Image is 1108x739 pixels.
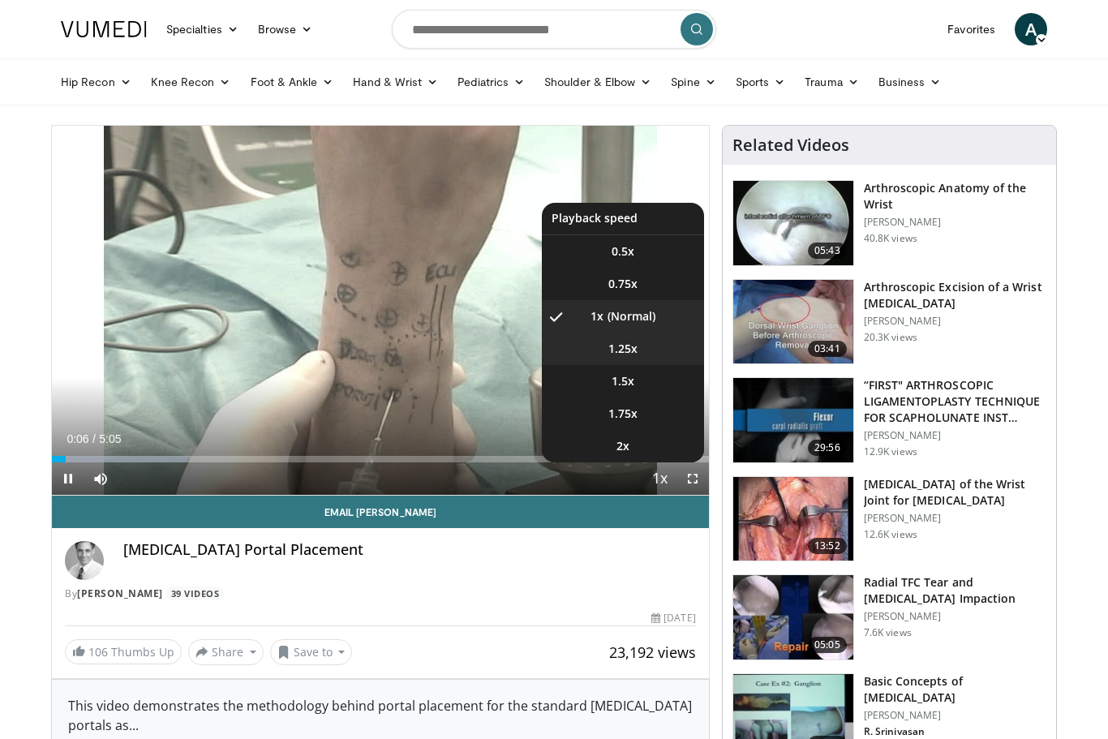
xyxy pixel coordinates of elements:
a: 29:56 “FIRST" ARTHROSCOPIC LIGAMENTOPLASTY TECHNIQUE FOR SCAPHOLUNATE INST… [PERSON_NAME] 12.9K v... [732,377,1046,463]
h4: [MEDICAL_DATA] Portal Placement [123,541,696,559]
a: 05:05 Radial TFC Tear and [MEDICAL_DATA] Impaction [PERSON_NAME] 7.6K views [732,574,1046,660]
a: Hip Recon [51,66,141,98]
img: 675gDJEg-ZBXulSX5hMDoxOjB1O5lLKx_1.150x105_q85_crop-smart_upscale.jpg [733,378,853,462]
a: 13:52 [MEDICAL_DATA] of the Wrist Joint for [MEDICAL_DATA] [PERSON_NAME] 12.6K views [732,476,1046,562]
button: Mute [84,462,117,495]
h4: Related Videos [732,135,849,155]
a: 106 Thumbs Up [65,639,182,664]
span: 0:06 [67,432,88,445]
a: Pediatrics [448,66,535,98]
a: Foot & Ankle [241,66,344,98]
img: a6f1be81-36ec-4e38-ae6b-7e5798b3883c.150x105_q85_crop-smart_upscale.jpg [733,181,853,265]
h3: Arthroscopic Excision of a Wrist [MEDICAL_DATA] [864,279,1046,311]
span: 0.5x [612,243,634,260]
a: Shoulder & Elbow [535,66,661,98]
h3: [MEDICAL_DATA] of the Wrist Joint for [MEDICAL_DATA] [864,476,1046,509]
img: 9162_3.png.150x105_q85_crop-smart_upscale.jpg [733,280,853,364]
h3: Arthroscopic Anatomy of the Wrist [864,180,1046,213]
a: Business [869,66,951,98]
video-js: Video Player [52,126,709,496]
p: 20.3K views [864,331,917,344]
span: 29:56 [808,440,847,456]
button: Fullscreen [676,462,709,495]
a: [PERSON_NAME] [77,586,163,600]
span: 05:05 [808,637,847,653]
a: Browse [248,13,323,45]
h3: “FIRST" ARTHROSCOPIC LIGAMENTOPLASTY TECHNIQUE FOR SCAPHOLUNATE INST… [864,377,1046,426]
span: / [92,432,96,445]
span: 1.5x [612,373,634,389]
span: 106 [88,644,108,660]
a: 05:43 Arthroscopic Anatomy of the Wrist [PERSON_NAME] 40.8K views [732,180,1046,266]
p: [PERSON_NAME] [864,315,1046,328]
a: Favorites [938,13,1005,45]
p: 12.9K views [864,445,917,458]
span: 1.75x [608,406,638,422]
p: [PERSON_NAME] [864,216,1046,229]
img: Avatar [65,541,104,580]
div: Progress Bar [52,456,709,462]
h3: Radial TFC Tear and [MEDICAL_DATA] Impaction [864,574,1046,607]
a: 03:41 Arthroscopic Excision of a Wrist [MEDICAL_DATA] [PERSON_NAME] 20.3K views [732,279,1046,365]
a: Email [PERSON_NAME] [52,496,709,528]
a: Hand & Wrist [343,66,448,98]
a: Trauma [795,66,869,98]
p: 12.6K views [864,528,917,541]
a: Spine [661,66,725,98]
div: [DATE] [651,611,695,625]
button: Share [188,639,264,665]
h3: Basic Concepts of [MEDICAL_DATA] [864,673,1046,706]
span: 03:41 [808,341,847,357]
p: 7.6K views [864,626,912,639]
button: Pause [52,462,84,495]
span: 2x [616,438,629,454]
span: 0.75x [608,276,638,292]
p: 40.8K views [864,232,917,245]
img: 9b0b7984-32f6-49da-b760-1bd0a2d3b3e3.150x105_q85_crop-smart_upscale.jpg [733,477,853,561]
a: Sports [726,66,796,98]
span: 1.25x [608,341,638,357]
input: Search topics, interventions [392,10,716,49]
button: Playback Rate [644,462,676,495]
p: R. Srinivasan [864,725,1046,738]
button: Save to [270,639,353,665]
p: [PERSON_NAME] [864,610,1046,623]
img: VuMedi Logo [61,21,147,37]
div: By [65,586,696,601]
p: [PERSON_NAME] [864,709,1046,722]
span: 1x [591,308,603,324]
p: [PERSON_NAME] [864,512,1046,525]
span: 23,192 views [609,642,696,662]
span: 05:43 [808,243,847,259]
span: 13:52 [808,538,847,554]
img: b7c0ed47-2112-40d6-bf60-9a0c11b62083.150x105_q85_crop-smart_upscale.jpg [733,575,853,660]
a: 39 Videos [165,586,225,600]
a: Specialties [157,13,248,45]
a: A [1015,13,1047,45]
span: 5:05 [99,432,121,445]
p: [PERSON_NAME] [864,429,1046,442]
a: Knee Recon [141,66,241,98]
